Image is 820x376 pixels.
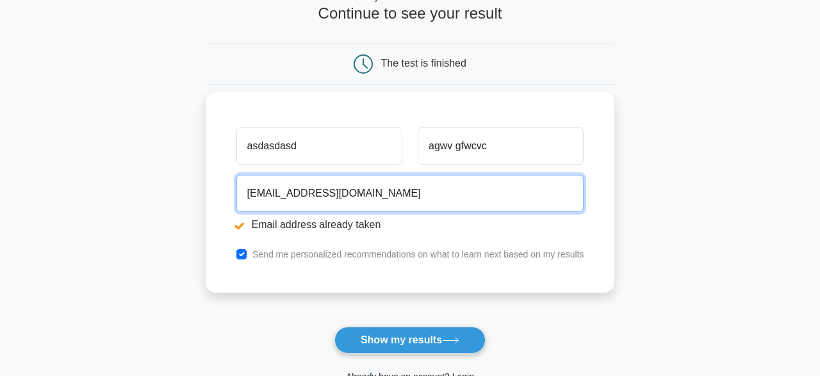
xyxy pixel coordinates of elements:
input: Last name [418,127,584,165]
input: Email [236,175,584,212]
li: Email address already taken [236,217,584,233]
input: First name [236,127,402,165]
button: Show my results [334,327,486,354]
div: The test is finished [381,58,466,69]
label: Send me personalized recommendations on what to learn next based on my results [252,249,584,259]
